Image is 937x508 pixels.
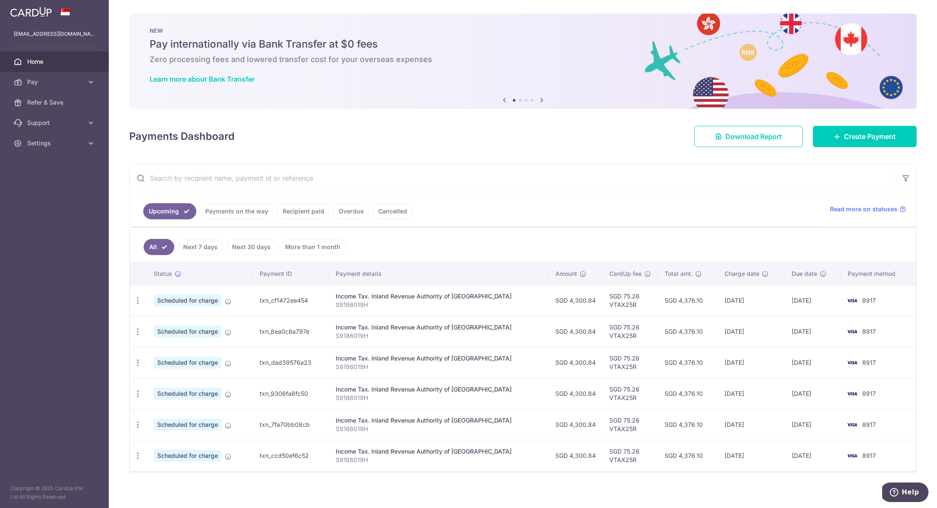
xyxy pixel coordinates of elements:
[154,419,221,431] span: Scheduled for charge
[329,263,549,285] th: Payment details
[336,456,542,464] p: S9186019H
[862,328,876,335] span: 8917
[555,270,577,278] span: Amount
[862,452,876,459] span: 8917
[844,295,861,306] img: Bank Card
[658,378,718,409] td: SGD 4,376.10
[253,316,328,347] td: txn_8ea0c8a797e
[718,378,785,409] td: [DATE]
[253,378,328,409] td: txn_9306fa6fc50
[549,440,603,471] td: SGD 4,300.84
[718,285,785,316] td: [DATE]
[154,357,221,369] span: Scheduled for charge
[658,285,718,316] td: SGD 4,376.10
[694,126,803,147] a: Download Report
[27,139,83,148] span: Settings
[333,203,369,219] a: Overdue
[336,354,542,363] div: Income Tax. Inland Revenue Authority of [GEOGRAPHIC_DATA]
[882,482,929,504] iframe: Opens a widget where you can find more information
[718,409,785,440] td: [DATE]
[253,440,328,471] td: txn_ccd50ef6c52
[813,126,917,147] a: Create Payment
[336,394,542,402] p: S9186019H
[844,389,861,399] img: Bank Card
[830,205,897,213] span: Read more on statuses
[280,239,346,255] a: More than 1 month
[718,440,785,471] td: [DATE]
[144,239,174,255] a: All
[603,347,658,378] td: SGD 75.26 VTAX25R
[154,326,221,338] span: Scheduled for charge
[150,37,896,51] h5: Pay internationally via Bank Transfer at $0 fees
[336,332,542,340] p: S9186019H
[129,129,235,144] h4: Payments Dashboard
[862,421,876,428] span: 8917
[603,285,658,316] td: SGD 75.26 VTAX25R
[178,239,223,255] a: Next 7 days
[10,7,52,17] img: CardUp
[336,416,542,425] div: Income Tax. Inland Revenue Authority of [GEOGRAPHIC_DATA]
[549,285,603,316] td: SGD 4,300.84
[336,425,542,433] p: S9186019H
[27,119,83,127] span: Support
[336,363,542,371] p: S9186019H
[658,316,718,347] td: SGD 4,376.10
[143,203,196,219] a: Upcoming
[154,388,221,400] span: Scheduled for charge
[603,440,658,471] td: SGD 75.26 VTAX25R
[725,131,782,142] span: Download Report
[154,270,172,278] span: Status
[253,347,328,378] td: txn_dad39576a23
[549,409,603,440] td: SGD 4,300.84
[336,301,542,309] p: S9186019H
[785,378,841,409] td: [DATE]
[549,378,603,409] td: SGD 4,300.84
[785,409,841,440] td: [DATE]
[658,347,718,378] td: SGD 4,376.10
[27,57,83,66] span: Home
[658,440,718,471] td: SGD 4,376.10
[603,409,658,440] td: SGD 75.26 VTAX25R
[336,385,542,394] div: Income Tax. Inland Revenue Authority of [GEOGRAPHIC_DATA]
[373,203,413,219] a: Cancelled
[658,409,718,440] td: SGD 4,376.10
[844,358,861,368] img: Bank Card
[830,205,906,213] a: Read more on statuses
[27,78,83,86] span: Pay
[785,440,841,471] td: [DATE]
[862,390,876,397] span: 8917
[862,359,876,366] span: 8917
[844,326,861,337] img: Bank Card
[549,316,603,347] td: SGD 4,300.84
[277,203,330,219] a: Recipient paid
[200,203,274,219] a: Payments on the way
[718,316,785,347] td: [DATE]
[785,347,841,378] td: [DATE]
[129,14,917,109] img: Bank transfer banner
[844,451,861,461] img: Bank Card
[253,409,328,440] td: txn_7fa70bb08cb
[665,270,693,278] span: Total amt.
[841,263,916,285] th: Payment method
[14,30,95,38] p: [EMAIL_ADDRESS][DOMAIN_NAME]
[130,165,896,192] input: Search by recipient name, payment id or reference
[150,27,896,34] p: NEW
[336,447,542,456] div: Income Tax. Inland Revenue Authority of [GEOGRAPHIC_DATA]
[154,450,221,462] span: Scheduled for charge
[253,285,328,316] td: txn_cf1472ee454
[154,295,221,307] span: Scheduled for charge
[603,378,658,409] td: SGD 75.26 VTAX25R
[549,347,603,378] td: SGD 4,300.84
[150,54,896,65] h6: Zero processing fees and lowered transfer cost for your overseas expenses
[336,323,542,332] div: Income Tax. Inland Revenue Authority of [GEOGRAPHIC_DATA]
[844,131,896,142] span: Create Payment
[226,239,276,255] a: Next 30 days
[844,420,861,430] img: Bank Card
[725,270,759,278] span: Charge date
[785,316,841,347] td: [DATE]
[718,347,785,378] td: [DATE]
[785,285,841,316] td: [DATE]
[862,297,876,304] span: 8917
[603,316,658,347] td: SGD 75.26 VTAX25R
